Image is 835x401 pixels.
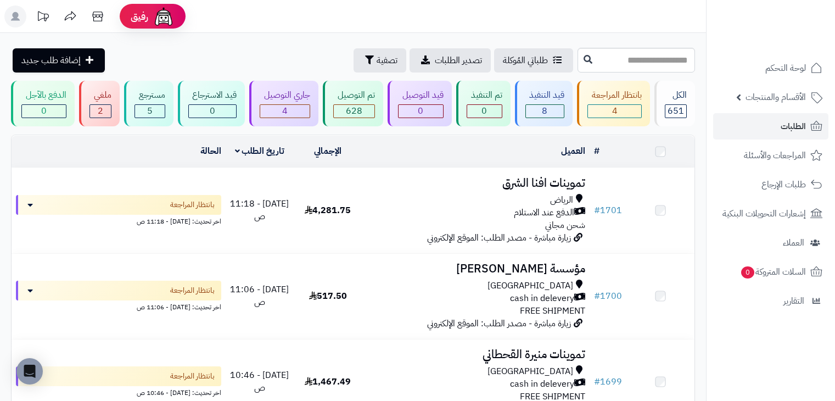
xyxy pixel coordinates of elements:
[783,293,804,309] span: التقارير
[385,81,454,126] a: قيد التوصيل 0
[314,144,341,158] a: الإجمالي
[170,285,215,296] span: بانتظار المراجعة
[713,259,828,285] a: السلات المتروكة0
[594,375,622,388] a: #1699
[410,48,491,73] a: تصدير الطلبات
[9,81,77,126] a: الدفع بالآجل 0
[481,104,487,118] span: 0
[542,104,547,118] span: 8
[188,89,237,102] div: قيد الاسترجاع
[210,104,215,118] span: 0
[575,81,652,126] a: بانتظار المراجعة 4
[13,48,105,73] a: إضافة طلب جديد
[467,105,502,118] div: 0
[77,81,122,126] a: ملغي 2
[713,55,828,81] a: لوحة التحكم
[612,104,618,118] span: 4
[305,375,351,388] span: 1,467.49
[230,369,289,394] span: [DATE] - 10:46 ص
[665,89,687,102] div: الكل
[309,289,347,303] span: 517.50
[305,204,351,217] span: 4,281.75
[668,104,684,118] span: 651
[98,104,103,118] span: 2
[333,89,375,102] div: تم التوصيل
[761,177,806,192] span: طلبات الإرجاع
[454,81,513,126] a: تم التنفيذ 0
[247,81,321,126] a: جاري التوصيل 4
[652,81,697,126] a: الكل651
[153,5,175,27] img: ai-face.png
[170,199,215,210] span: بانتظار المراجعة
[29,5,57,30] a: تحديثات المنصة
[399,105,443,118] div: 0
[561,144,585,158] a: العميل
[230,197,289,223] span: [DATE] - 11:18 ص
[526,105,564,118] div: 8
[260,105,310,118] div: 4
[587,89,642,102] div: بانتظار المراجعة
[713,142,828,169] a: المراجعات والأسئلة
[594,204,622,217] a: #1701
[170,371,215,382] span: بانتظار المراجعة
[722,206,806,221] span: إشعارات التحويلات البنكية
[503,54,548,67] span: طلباتي المُوكلة
[16,358,43,385] div: Open Intercom Messenger
[427,317,571,330] span: زيارة مباشرة - مصدر الطلب: الموقع الإلكتروني
[740,264,806,280] span: السلات المتروكة
[545,219,585,232] span: شحن مجاني
[713,200,828,227] a: إشعارات التحويلات البنكية
[41,104,47,118] span: 0
[334,105,374,118] div: 628
[90,105,111,118] div: 2
[510,378,574,391] span: cash in delevery
[760,29,825,52] img: logo-2.png
[366,177,585,190] h3: تموينات افنا الشرق
[377,54,397,67] span: تصفية
[366,348,585,361] h3: تموينات منيرة القحطاني
[520,304,585,318] span: FREE SHIPMENT
[514,207,574,219] span: الدفع عند الاستلام
[746,90,806,105] span: الأقسام والمنتجات
[16,386,221,398] div: اخر تحديث: [DATE] - 10:46 ص
[487,365,573,378] span: [GEOGRAPHIC_DATA]
[189,105,237,118] div: 0
[513,81,575,126] a: قيد التنفيذ 8
[230,283,289,309] span: [DATE] - 11:06 ص
[588,105,641,118] div: 4
[354,48,406,73] button: تصفية
[398,89,444,102] div: قيد التوصيل
[427,231,571,244] span: زيارة مباشرة - مصدر الطلب: الموقع الإلكتروني
[21,89,66,102] div: الدفع بالآجل
[467,89,502,102] div: تم التنفيذ
[366,263,585,275] h3: مؤسسة [PERSON_NAME]
[176,81,248,126] a: قيد الاسترجاع 0
[200,144,221,158] a: الحالة
[135,105,165,118] div: 5
[550,194,573,207] span: الرياض
[713,171,828,198] a: طلبات الإرجاع
[594,204,600,217] span: #
[713,230,828,256] a: العملاء
[765,60,806,76] span: لوحة التحكم
[89,89,111,102] div: ملغي
[147,104,153,118] span: 5
[235,144,285,158] a: تاريخ الطلب
[525,89,565,102] div: قيد التنفيذ
[781,119,806,134] span: الطلبات
[494,48,573,73] a: طلباتي المُوكلة
[346,104,362,118] span: 628
[594,375,600,388] span: #
[16,215,221,226] div: اخر تحديث: [DATE] - 11:18 ص
[260,89,310,102] div: جاري التوصيل
[21,54,81,67] span: إضافة طلب جديد
[741,266,754,279] span: 0
[744,148,806,163] span: المراجعات والأسئلة
[510,292,574,305] span: cash in delevery
[594,144,599,158] a: #
[16,300,221,312] div: اخر تحديث: [DATE] - 11:06 ص
[594,289,600,303] span: #
[131,10,148,23] span: رفيق
[713,288,828,314] a: التقارير
[418,104,423,118] span: 0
